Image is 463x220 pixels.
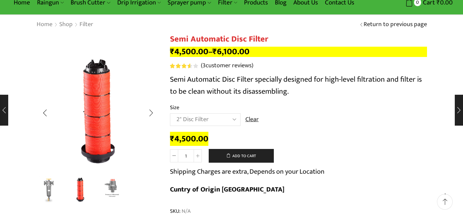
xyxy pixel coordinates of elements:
[98,176,126,204] li: 3 / 3
[170,47,427,57] p: –
[170,63,190,68] span: Rated out of 5 based on customer ratings
[170,132,174,146] span: ₹
[36,20,94,29] nav: Breadcrumb
[170,184,284,195] b: Cuntry of Origin [GEOGRAPHIC_DATA]
[209,149,274,163] button: Add to cart
[201,61,253,70] a: (3customer reviews)
[66,175,95,204] a: Disc-Filter
[170,63,198,68] div: Rated 3.67 out of 5
[212,45,217,59] span: ₹
[170,104,179,112] label: Size
[66,176,95,204] li: 2 / 3
[170,34,427,44] h1: Semi Automatic Disc Filter
[170,45,174,59] span: ₹
[170,207,427,215] span: SKU:
[364,20,427,29] a: Return to previous page
[245,115,259,124] a: Clear options
[181,207,191,215] span: N/A
[143,104,160,121] div: Next slide
[36,20,53,29] a: Home
[170,73,422,98] span: Semi Automatic Disc Filter specially designed for high-level filtration and filter is to be clean...
[203,60,206,71] span: 3
[98,175,126,204] a: Preesure-inducater
[36,49,160,173] div: 2 / 3
[212,45,249,59] bdi: 6,100.00
[36,104,53,121] div: Previous slide
[170,166,325,177] p: Shipping Charges are extra, Depends on your Location
[35,176,63,204] li: 1 / 3
[178,149,194,162] input: Product quantity
[170,63,199,68] span: 3
[35,176,63,205] img: Semi Automatic Disc Filter
[79,20,94,29] a: Filter
[170,132,208,146] bdi: 4,500.00
[170,45,208,59] bdi: 4,500.00
[59,20,73,29] a: Shop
